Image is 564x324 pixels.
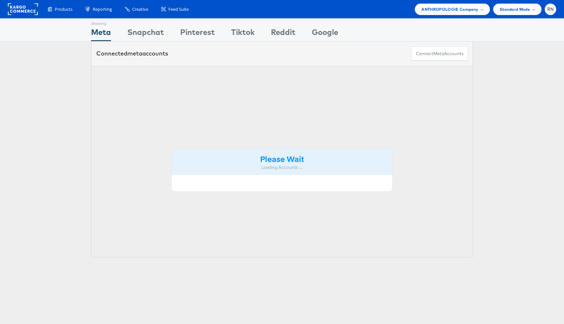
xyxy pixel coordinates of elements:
[271,26,295,41] div: Reddit
[180,26,215,41] div: Pinterest
[260,153,304,164] strong: Please Wait
[91,19,111,26] div: Showing
[231,26,255,41] div: Tiktok
[91,26,111,41] div: Meta
[93,6,112,12] span: Reporting
[312,26,338,41] div: Google
[177,164,387,170] div: Loading Accounts ....
[547,7,554,11] span: RN
[421,6,478,13] span: ANTHROPOLOGIE Company
[500,6,530,13] span: Standard Mode
[96,49,168,58] div: Connected accounts
[433,51,444,57] span: meta
[127,26,164,41] div: Snapchat
[168,6,189,12] span: Feed Suite
[132,6,148,12] span: Creative
[127,50,142,57] span: meta
[412,46,468,61] button: ConnectmetaAccounts
[55,6,72,12] span: Products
